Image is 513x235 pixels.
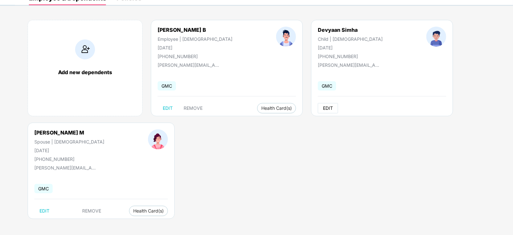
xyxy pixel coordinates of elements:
[34,69,136,75] div: Add new dependents
[318,36,383,42] div: Child | [DEMOGRAPHIC_DATA]
[323,106,333,111] span: EDIT
[426,27,446,47] img: profileImage
[318,81,336,91] span: GMC
[158,27,232,33] div: [PERSON_NAME] B
[39,208,49,213] span: EDIT
[257,103,296,113] button: Health Card(s)
[158,45,232,50] div: [DATE]
[276,27,296,47] img: profileImage
[318,62,382,68] div: [PERSON_NAME][EMAIL_ADDRESS][DOMAIN_NAME]
[133,209,164,213] span: Health Card(s)
[34,165,99,170] div: [PERSON_NAME][EMAIL_ADDRESS][DOMAIN_NAME]
[148,129,168,149] img: profileImage
[34,156,104,162] div: [PHONE_NUMBER]
[178,103,208,113] button: REMOVE
[318,103,338,113] button: EDIT
[34,129,104,136] div: [PERSON_NAME] M
[75,39,95,59] img: addIcon
[184,106,203,111] span: REMOVE
[34,206,55,216] button: EDIT
[158,54,232,59] div: [PHONE_NUMBER]
[83,208,101,213] span: REMOVE
[34,184,53,193] span: GMC
[318,45,383,50] div: [DATE]
[34,139,104,144] div: Spouse | [DEMOGRAPHIC_DATA]
[158,62,222,68] div: [PERSON_NAME][EMAIL_ADDRESS][DOMAIN_NAME]
[318,54,383,59] div: [PHONE_NUMBER]
[158,81,176,91] span: GMC
[158,36,232,42] div: Employee | [DEMOGRAPHIC_DATA]
[318,27,383,33] div: Devyaan Simha
[34,148,104,153] div: [DATE]
[158,103,178,113] button: EDIT
[77,206,107,216] button: REMOVE
[261,107,292,110] span: Health Card(s)
[163,106,173,111] span: EDIT
[129,206,168,216] button: Health Card(s)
